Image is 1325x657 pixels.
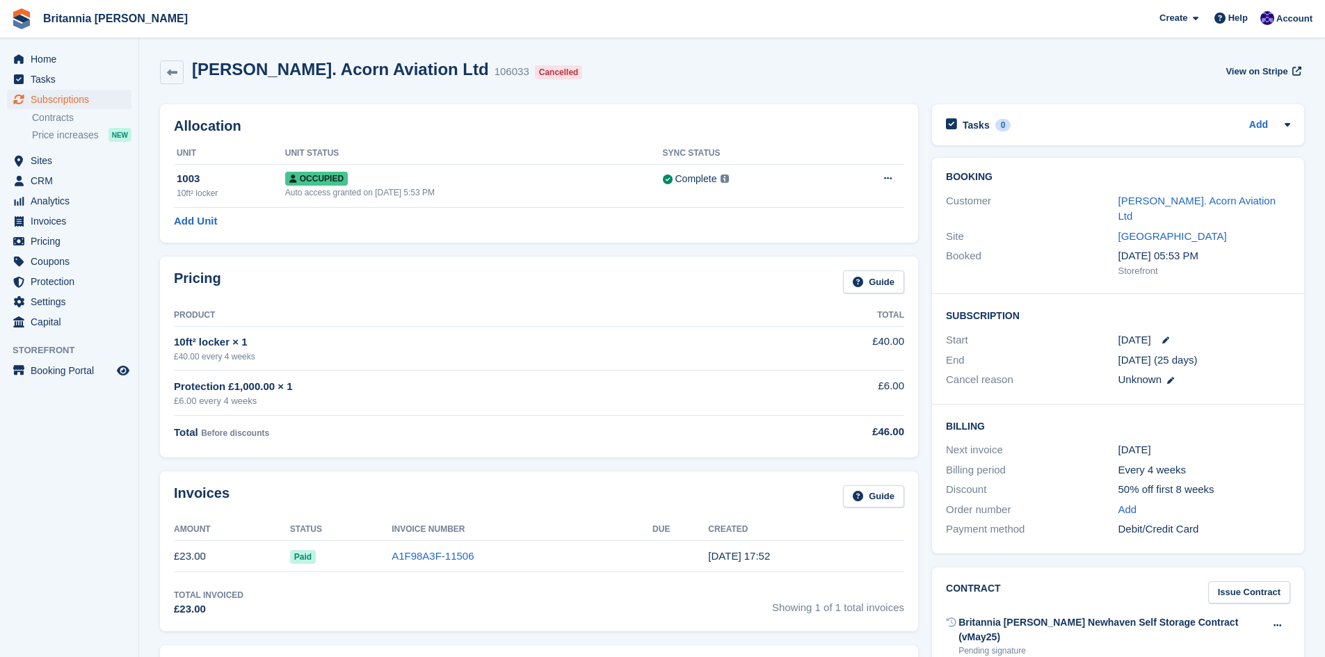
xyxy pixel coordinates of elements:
[708,550,770,562] time: 2025-09-02 16:52:30 UTC
[31,90,114,109] span: Subscriptions
[946,308,1290,322] h2: Subscription
[749,305,904,327] th: Total
[7,70,131,89] a: menu
[177,171,285,187] div: 1003
[1118,230,1227,242] a: [GEOGRAPHIC_DATA]
[7,151,131,170] a: menu
[31,272,114,291] span: Protection
[652,519,708,541] th: Due
[31,211,114,231] span: Invoices
[708,519,904,541] th: Created
[392,550,474,562] a: A1F98A3F-11506
[1228,11,1248,25] span: Help
[7,49,131,69] a: menu
[177,187,285,200] div: 10ft² locker
[201,428,269,438] span: Before discounts
[1249,117,1268,133] a: Add
[32,111,131,124] a: Contracts
[174,485,230,508] h2: Invoices
[31,191,114,211] span: Analytics
[174,601,243,617] div: £23.00
[946,521,1118,537] div: Payment method
[7,272,131,291] a: menu
[749,424,904,440] div: £46.00
[174,305,749,327] th: Product
[946,193,1118,225] div: Customer
[1226,65,1287,79] span: View on Stripe
[11,8,32,29] img: stora-icon-8386f47178a22dfd0bd8f6a31ec36ba5ce8667c1dd55bd0f319d3a0aa187defe.svg
[31,292,114,311] span: Settings
[7,232,131,251] a: menu
[7,171,131,190] a: menu
[392,519,652,541] th: Invoice Number
[174,350,749,363] div: £40.00 every 4 weeks
[31,49,114,69] span: Home
[946,419,1290,432] h2: Billing
[32,129,99,142] span: Price increases
[946,502,1118,518] div: Order number
[946,372,1118,388] div: Cancel reason
[1118,332,1151,348] time: 2025-09-02 00:00:00 UTC
[946,172,1290,183] h2: Booking
[946,462,1118,478] div: Billing period
[7,361,131,380] a: menu
[946,332,1118,348] div: Start
[285,172,348,186] span: Occupied
[495,64,529,80] div: 106033
[7,90,131,109] a: menu
[38,7,193,30] a: Britannia [PERSON_NAME]
[721,175,729,183] img: icon-info-grey-7440780725fd019a000dd9b08b2336e03edf1995a4989e88bcd33f0948082b44.svg
[772,589,904,617] span: Showing 1 of 1 total invoices
[1118,462,1290,478] div: Every 4 weeks
[115,362,131,379] a: Preview store
[174,394,749,408] div: £6.00 every 4 weeks
[31,232,114,251] span: Pricing
[174,519,290,541] th: Amount
[843,485,904,508] a: Guide
[31,312,114,332] span: Capital
[946,352,1118,368] div: End
[946,229,1118,245] div: Site
[7,191,131,211] a: menu
[31,151,114,170] span: Sites
[13,343,138,357] span: Storefront
[7,292,131,311] a: menu
[1118,502,1137,518] a: Add
[946,482,1118,498] div: Discount
[958,644,1264,657] div: Pending signature
[1118,521,1290,537] div: Debit/Credit Card
[663,143,831,165] th: Sync Status
[174,270,221,293] h2: Pricing
[7,211,131,231] a: menu
[174,426,198,438] span: Total
[995,119,1011,131] div: 0
[290,519,392,541] th: Status
[285,186,663,199] div: Auto access granted on [DATE] 5:53 PM
[958,615,1264,644] div: Britannia [PERSON_NAME] Newhaven Self Storage Contract (vMay25)
[1276,12,1312,26] span: Account
[192,60,489,79] h2: [PERSON_NAME]. Acorn Aviation Ltd
[749,326,904,370] td: £40.00
[31,171,114,190] span: CRM
[174,379,749,395] div: Protection £1,000.00 × 1
[109,128,131,142] div: NEW
[1118,482,1290,498] div: 50% off first 8 weeks
[174,334,749,350] div: 10ft² locker × 1
[174,118,904,134] h2: Allocation
[1260,11,1274,25] img: Tina Tyson
[31,70,114,89] span: Tasks
[174,143,285,165] th: Unit
[174,589,243,601] div: Total Invoiced
[535,65,583,79] div: Cancelled
[174,213,217,229] a: Add Unit
[749,371,904,416] td: £6.00
[31,361,114,380] span: Booking Portal
[1118,248,1290,264] div: [DATE] 05:53 PM
[946,248,1118,277] div: Booked
[843,270,904,293] a: Guide
[946,442,1118,458] div: Next invoice
[1118,195,1276,222] a: [PERSON_NAME]. Acorn Aviation Ltd
[1118,442,1290,458] div: [DATE]
[7,252,131,271] a: menu
[31,252,114,271] span: Coupons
